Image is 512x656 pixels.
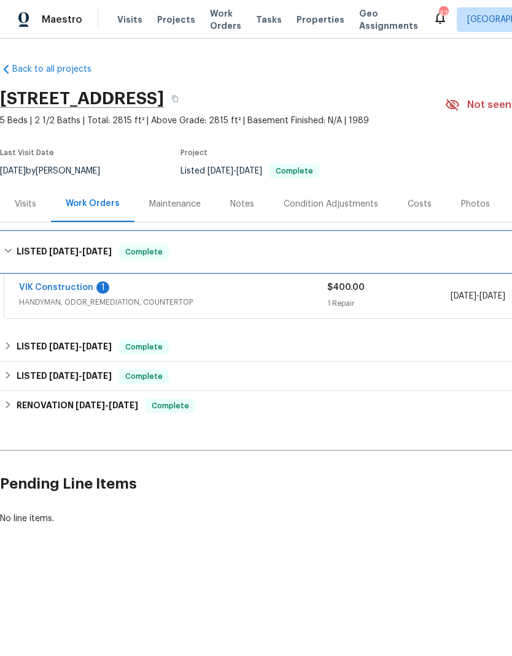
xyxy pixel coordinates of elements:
span: $400.00 [327,283,365,292]
a: VIK Construction [19,283,93,292]
span: [DATE] [82,342,112,351]
span: Properties [297,13,344,26]
span: Visits [117,13,142,26]
span: - [49,372,112,380]
span: Work Orders [210,7,241,32]
span: Complete [120,246,168,258]
span: [DATE] [76,401,105,410]
span: [DATE] [479,292,505,300]
span: Maestro [42,13,82,26]
span: [DATE] [49,247,79,256]
span: - [451,290,505,302]
div: Maintenance [149,198,201,210]
div: 1 [96,281,109,294]
div: 42 [439,7,448,20]
span: Project [180,149,208,156]
span: [DATE] [49,372,79,380]
h6: LISTED [17,245,112,259]
div: Photos [461,198,490,210]
div: 1 Repair [327,297,451,310]
span: Complete [271,167,318,175]
span: - [49,247,112,256]
span: Complete [147,400,194,412]
span: - [208,167,262,175]
span: Complete [120,370,168,383]
span: [DATE] [451,292,476,300]
span: [DATE] [82,247,112,256]
span: Complete [120,341,168,353]
div: Visits [15,198,36,210]
span: [DATE] [236,167,262,175]
span: Tasks [256,15,282,24]
h6: LISTED [17,369,112,384]
span: - [49,342,112,351]
button: Copy Address [164,88,186,110]
span: [DATE] [49,342,79,351]
h6: LISTED [17,340,112,354]
span: HANDYMAN, ODOR_REMEDIATION, COUNTERTOP [19,296,327,308]
div: Notes [230,198,254,210]
div: Condition Adjustments [284,198,378,210]
h6: RENOVATION [17,399,138,413]
span: Geo Assignments [359,7,418,32]
span: Projects [157,13,195,26]
span: [DATE] [82,372,112,380]
span: - [76,401,138,410]
span: Listed [180,167,319,175]
span: [DATE] [208,167,233,175]
div: Work Orders [66,197,120,210]
span: [DATE] [109,401,138,410]
div: Costs [408,198,432,210]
